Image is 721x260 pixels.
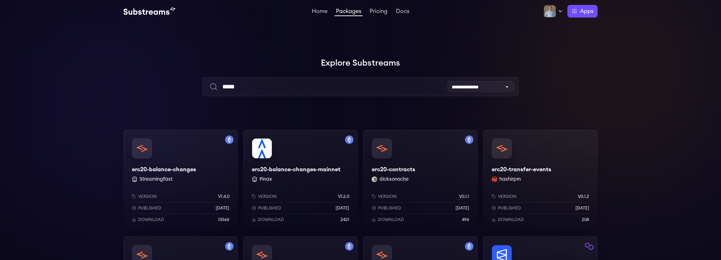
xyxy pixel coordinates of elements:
[456,205,469,211] p: [DATE]
[582,217,589,222] p: 208
[498,217,524,222] p: Download
[310,8,329,15] a: Home
[395,8,411,15] a: Docs
[138,205,161,211] p: Published
[462,217,469,222] p: 496
[225,135,234,144] img: Filter by mainnet network
[368,8,389,15] a: Pricing
[499,176,521,183] button: hashirpm
[243,130,358,231] a: Filter by mainnet networkerc20-balance-changes-mainneterc20-balance-changes-mainnet PinaxVersionv...
[123,7,175,15] img: Substream's logo
[338,194,349,199] p: v1.2.0
[459,194,469,199] p: v0.1.1
[336,205,349,211] p: [DATE]
[465,135,473,144] img: Filter by mainnet network
[363,130,478,231] a: Filter by mainnet networkerc20-contractserc20-contractsdicksonoche dicksonocheVersionv0.1.1Publis...
[379,176,409,183] button: dicksonoche
[585,242,593,251] img: Filter by polygon network
[578,194,589,199] p: v0.1.2
[345,135,353,144] img: Filter by mainnet network
[465,242,473,251] img: Filter by mainnet network
[544,5,556,18] img: Profile
[498,194,517,199] p: Version
[260,176,272,183] button: Pinax
[483,130,598,231] a: erc20-transfer-eventserc20-transfer-eventshashirpm hashirpmVersionv0.1.2Published[DATE]Download208
[225,242,234,251] img: Filter by mainnet network
[218,217,229,222] p: 13566
[341,217,349,222] p: 2421
[218,194,229,199] p: v1.4.0
[378,205,401,211] p: Published
[258,194,277,199] p: Version
[123,130,238,231] a: Filter by mainnet networkerc20-balance-changeserc20-balance-changes StreamingFastVersionv1.4.0Pub...
[138,194,157,199] p: Version
[140,176,173,183] button: StreamingFast
[123,56,598,70] h1: Explore Substreams
[378,217,404,222] p: Download
[138,217,164,222] p: Download
[258,205,281,211] p: Published
[216,205,229,211] p: [DATE]
[345,242,353,251] img: Filter by mainnet network
[335,8,363,16] a: Packages
[498,205,521,211] p: Published
[575,205,589,211] p: [DATE]
[580,7,593,15] span: Apps
[378,194,397,199] p: Version
[258,217,284,222] p: Download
